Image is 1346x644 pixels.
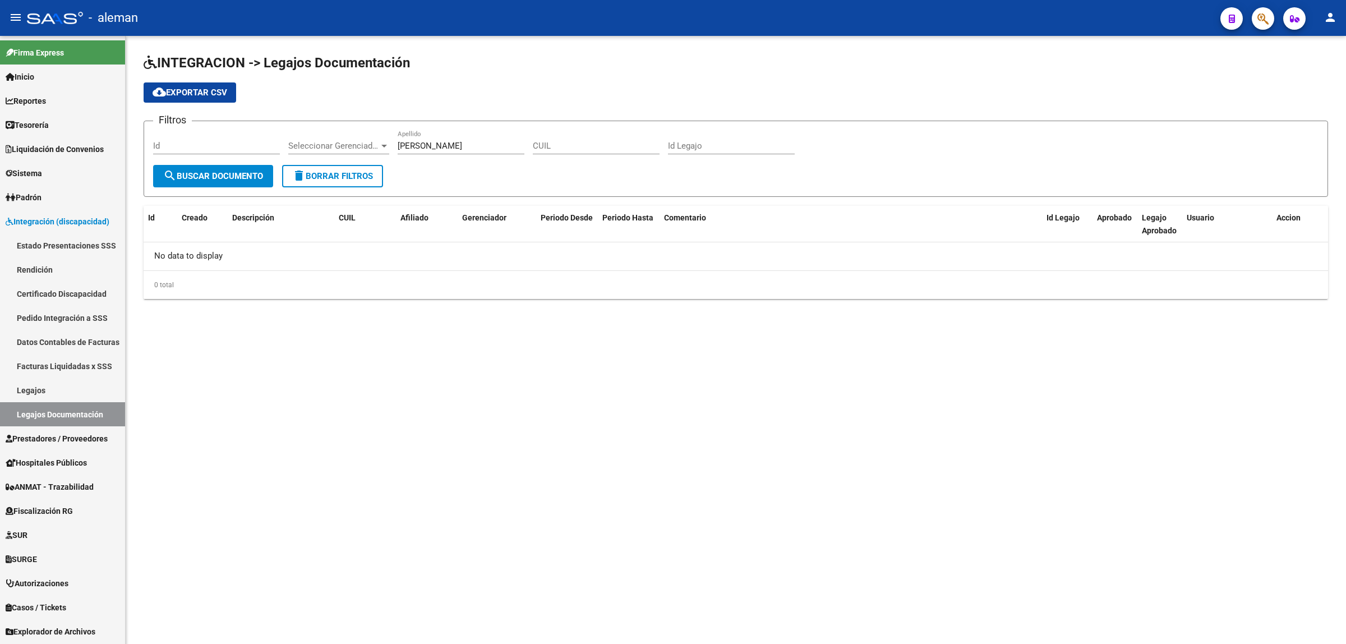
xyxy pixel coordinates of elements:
span: Casos / Tickets [6,601,66,614]
datatable-header-cell: Descripción [228,206,334,243]
span: Legajo Aprobado [1142,213,1177,235]
span: Buscar Documento [163,171,263,181]
span: - aleman [89,6,138,30]
button: Buscar Documento [153,165,273,187]
mat-icon: menu [9,11,22,24]
div: 0 total [144,271,1328,299]
iframe: Intercom live chat [1308,606,1335,633]
button: Borrar Filtros [282,165,383,187]
span: Liquidación de Convenios [6,143,104,155]
span: Id [148,213,155,222]
span: Id Legajo [1047,213,1080,222]
span: Usuario [1187,213,1214,222]
span: Reportes [6,95,46,107]
datatable-header-cell: Usuario [1182,206,1272,243]
h3: Filtros [153,112,192,128]
span: CUIL [339,213,356,222]
span: Integración (discapacidad) [6,215,109,228]
span: Tesorería [6,119,49,131]
span: SURGE [6,553,37,565]
span: Sistema [6,167,42,180]
span: ANMAT - Trazabilidad [6,481,94,493]
datatable-header-cell: Creado [177,206,228,243]
mat-icon: person [1324,11,1337,24]
span: Hospitales Públicos [6,457,87,469]
datatable-header-cell: Afiliado [396,206,458,243]
span: Creado [182,213,208,222]
span: Afiliado [400,213,428,222]
span: Firma Express [6,47,64,59]
datatable-header-cell: CUIL [334,206,396,243]
button: Exportar CSV [144,82,236,103]
mat-icon: search [163,169,177,182]
span: Explorador de Archivos [6,625,95,638]
datatable-header-cell: Gerenciador [458,206,536,243]
span: Comentario [664,213,706,222]
span: SUR [6,529,27,541]
datatable-header-cell: Id [144,206,177,243]
span: Descripción [232,213,274,222]
datatable-header-cell: Periodo Desde [536,206,598,243]
span: Borrar Filtros [292,171,373,181]
span: Padrón [6,191,42,204]
datatable-header-cell: Periodo Hasta [598,206,660,243]
datatable-header-cell: Accion [1272,206,1328,243]
datatable-header-cell: Legajo Aprobado [1137,206,1182,243]
span: Fiscalización RG [6,505,73,517]
span: Seleccionar Gerenciador [288,141,379,151]
span: Prestadores / Proveedores [6,433,108,445]
div: No data to display [144,242,1328,270]
mat-icon: cloud_download [153,85,166,99]
span: Aprobado [1097,213,1132,222]
span: Exportar CSV [153,88,227,98]
span: Accion [1276,213,1301,222]
span: INTEGRACION -> Legajos Documentación [144,55,410,71]
span: Gerenciador [462,213,506,222]
datatable-header-cell: Comentario [660,206,1042,243]
datatable-header-cell: Aprobado [1093,206,1137,243]
span: Periodo Hasta [602,213,653,222]
mat-icon: delete [292,169,306,182]
span: Periodo Desde [541,213,593,222]
span: Autorizaciones [6,577,68,590]
datatable-header-cell: Id Legajo [1042,206,1093,243]
span: Inicio [6,71,34,83]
